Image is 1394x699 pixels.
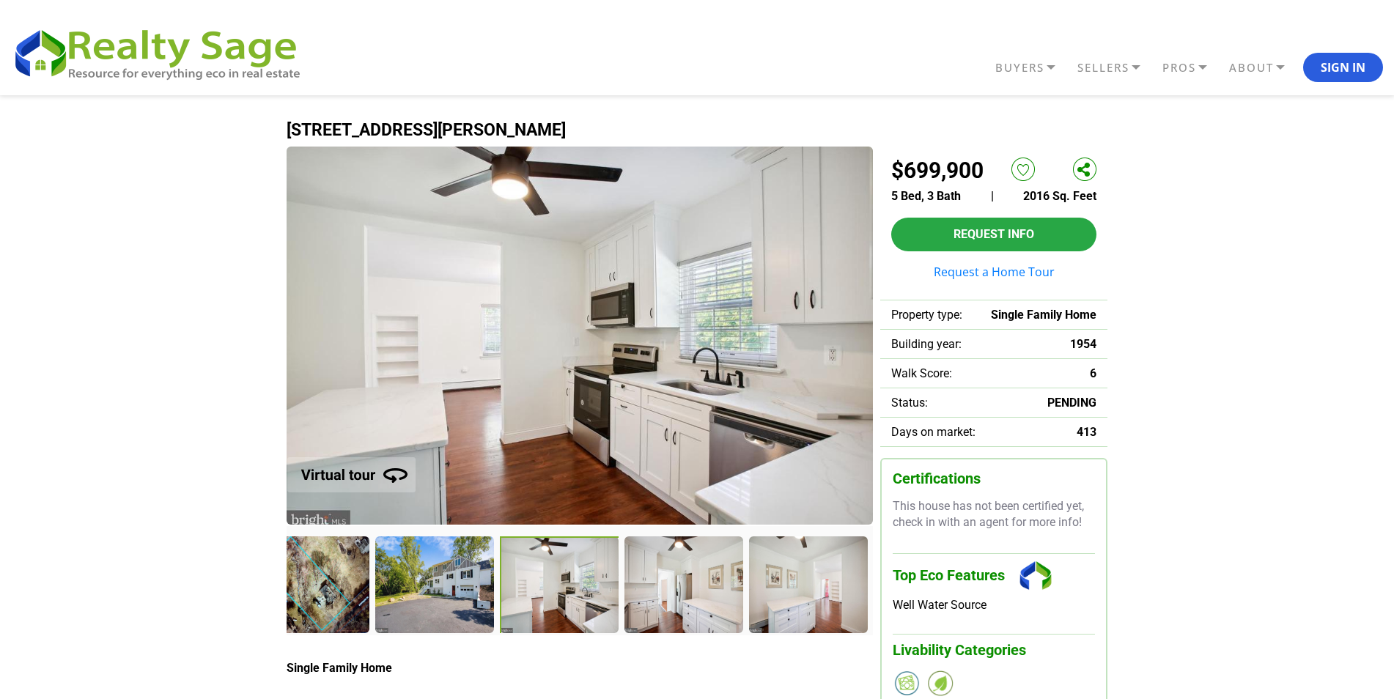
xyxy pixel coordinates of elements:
[1303,53,1383,82] button: Sign In
[1070,337,1096,351] span: 1954
[287,121,1107,139] h1: [STREET_ADDRESS][PERSON_NAME]
[893,498,1095,531] p: This house has not been certified yet, check in with an agent for more info!
[891,189,961,203] span: 5 Bed, 3 Bath
[891,425,976,439] span: Days on market:
[992,55,1074,81] a: BUYERS
[891,308,962,322] span: Property type:
[893,598,1095,612] div: Well Water Source
[891,158,984,183] h2: $699,900
[991,189,994,203] span: |
[1023,189,1096,203] span: 2016 Sq. Feet
[1077,425,1096,439] span: 413
[893,470,1095,487] h3: Certifications
[893,553,1095,598] h3: Top Eco Features
[1159,55,1225,81] a: PROS
[1225,55,1303,81] a: ABOUT
[1047,396,1096,410] span: PENDING
[891,218,1096,251] button: Request Info
[891,266,1096,278] a: Request a Home Tour
[893,634,1095,659] h3: Livability Categories
[1090,366,1096,380] span: 6
[991,308,1096,322] span: Single Family Home
[11,23,315,82] img: REALTY SAGE
[891,366,952,380] span: Walk Score:
[891,396,928,410] span: Status:
[891,337,962,351] span: Building year:
[1074,55,1159,81] a: SELLERS
[287,661,873,675] h4: Single Family Home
